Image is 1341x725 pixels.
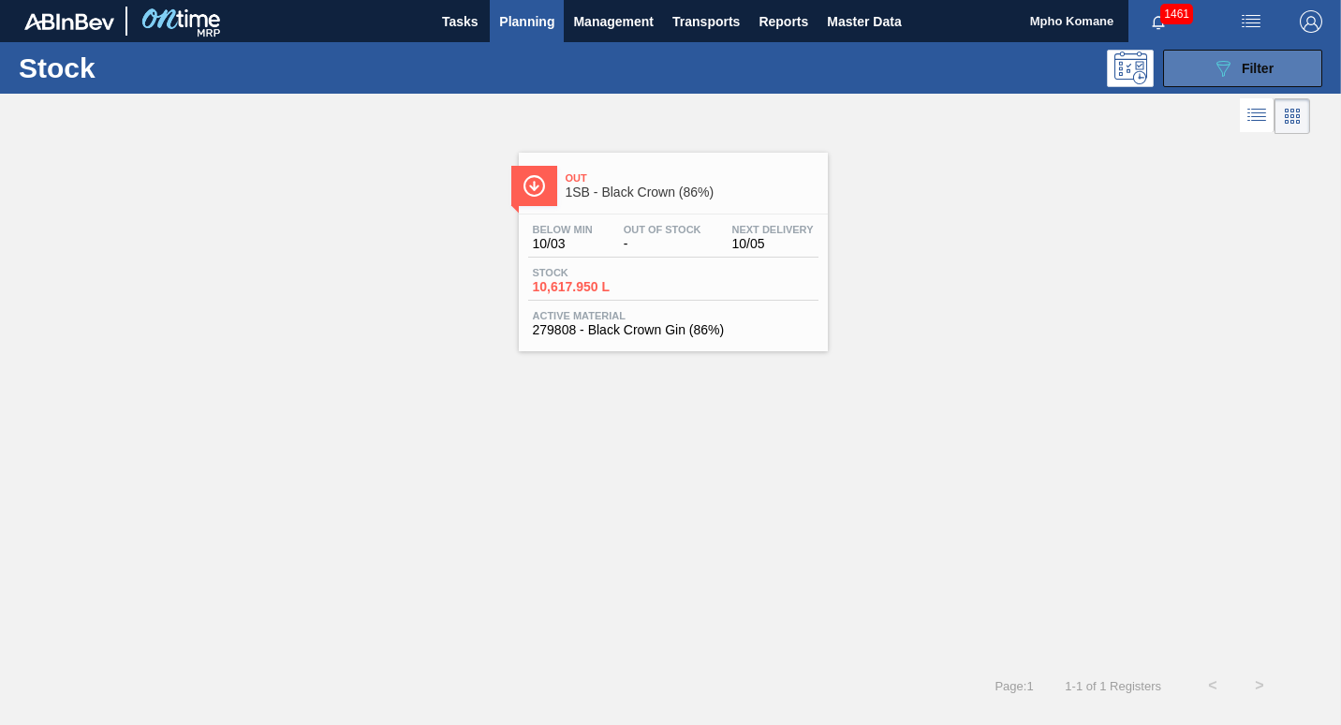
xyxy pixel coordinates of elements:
div: Programming: no user selected [1107,50,1154,87]
img: userActions [1240,10,1262,33]
button: Filter [1163,50,1322,87]
span: Active Material [533,310,814,321]
span: Next Delivery [732,224,814,235]
span: Transports [672,10,740,33]
span: Below Min [533,224,593,235]
span: 10/05 [732,237,814,251]
img: Ícone [523,174,546,198]
span: 1 - 1 of 1 Registers [1062,679,1161,693]
span: Master Data [827,10,901,33]
span: 10/03 [533,237,593,251]
div: Card Vision [1275,98,1310,134]
span: Page : 1 [995,679,1033,693]
span: Out Of Stock [624,224,701,235]
span: Management [573,10,654,33]
span: 1SB - Black Crown (86%) [566,185,818,200]
span: Reports [759,10,808,33]
span: Filter [1242,61,1274,76]
button: Notifications [1128,8,1188,35]
span: 10,617.950 L [533,280,664,294]
img: Logout [1300,10,1322,33]
span: 279808 - Black Crown Gin (86%) [533,323,814,337]
span: Out [566,172,818,184]
span: Planning [499,10,554,33]
img: TNhmsLtSVTkK8tSr43FrP2fwEKptu5GPRR3wAAAABJRU5ErkJggg== [24,13,114,30]
h1: Stock [19,57,284,79]
button: > [1236,662,1283,709]
div: List Vision [1240,98,1275,134]
span: Tasks [439,10,480,33]
span: 1461 [1160,4,1193,24]
span: - [624,237,701,251]
button: < [1189,662,1236,709]
a: ÍconeOut1SB - Black Crown (86%)Below Min10/03Out Of Stock-Next Delivery10/05Stock10,617.950 LActi... [505,139,837,351]
span: Stock [533,267,664,278]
